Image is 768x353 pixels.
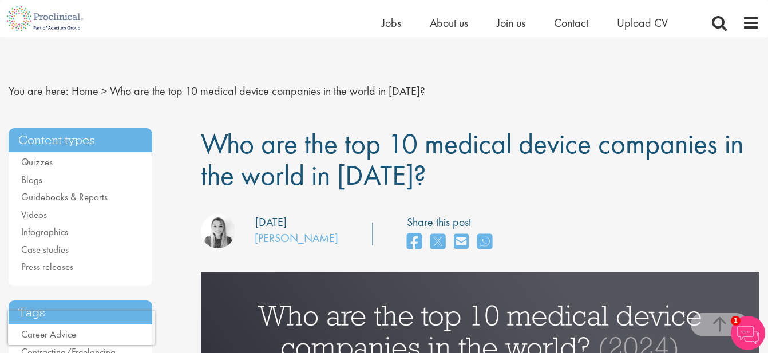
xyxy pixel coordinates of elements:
[21,208,47,221] a: Videos
[477,230,492,255] a: share on whats app
[21,243,69,256] a: Case studies
[21,156,53,168] a: Quizzes
[617,15,668,30] a: Upload CV
[201,125,743,193] span: Who are the top 10 medical device companies in the world in [DATE]?
[255,214,287,231] div: [DATE]
[21,260,73,273] a: Press releases
[21,191,108,203] a: Guidebooks & Reports
[101,84,107,98] span: >
[21,173,42,186] a: Blogs
[731,316,741,326] span: 1
[201,214,235,248] img: Hannah Burke
[8,311,155,345] iframe: reCAPTCHA
[9,84,69,98] span: You are here:
[255,231,338,245] a: [PERSON_NAME]
[72,84,98,98] a: breadcrumb link
[9,128,152,153] h3: Content types
[454,230,469,255] a: share on email
[430,230,445,255] a: share on twitter
[554,15,588,30] a: Contact
[407,230,422,255] a: share on facebook
[430,15,468,30] a: About us
[21,225,68,238] a: Infographics
[497,15,525,30] a: Join us
[9,300,152,325] h3: Tags
[110,84,425,98] span: Who are the top 10 medical device companies in the world in [DATE]?
[407,214,498,231] label: Share this post
[731,316,765,350] img: Chatbot
[382,15,401,30] a: Jobs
